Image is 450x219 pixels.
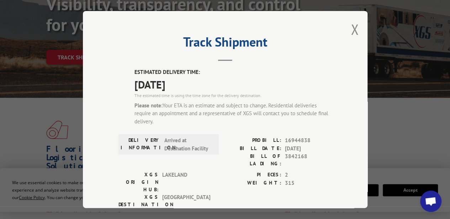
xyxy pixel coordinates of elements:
label: BILL OF LADING: [225,153,281,167]
span: Arrived at Destination Facility [164,137,212,153]
span: [DATE] [285,144,332,153]
div: Your ETA is an estimate and subject to change. Residential deliveries require an appointment and ... [134,101,332,125]
span: [DATE] [134,76,332,92]
span: 2 [285,171,332,179]
span: [GEOGRAPHIC_DATA] [162,193,210,216]
label: PROBILL: [225,137,281,145]
a: Open chat [420,191,441,212]
span: 315 [285,179,332,187]
span: LAKELAND [162,171,210,193]
strong: Please note: [134,102,163,108]
label: XGS DESTINATION HUB: [118,193,159,216]
button: Close modal [351,20,359,39]
span: 16944838 [285,137,332,145]
label: XGS ORIGIN HUB: [118,171,159,193]
label: PIECES: [225,171,281,179]
div: The estimated time is using the time zone for the delivery destination. [134,92,332,98]
label: WEIGHT: [225,179,281,187]
label: ESTIMATED DELIVERY TIME: [134,68,332,76]
span: 3842168 [285,153,332,167]
h2: Track Shipment [118,37,332,50]
label: DELIVERY INFORMATION: [121,137,161,153]
label: BILL DATE: [225,144,281,153]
